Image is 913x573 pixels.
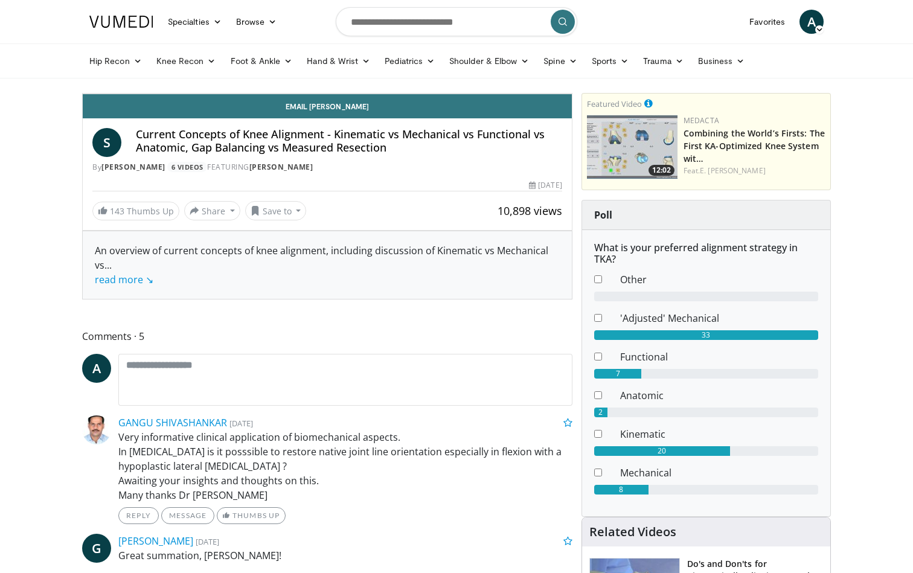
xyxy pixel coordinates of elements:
[118,507,159,524] a: Reply
[585,49,636,73] a: Sports
[95,243,560,287] div: An overview of current concepts of knee alignment, including discussion of Kinematic vs Mechanica...
[229,418,253,429] small: [DATE]
[118,430,572,502] p: Very informative clinical application of biomechanical aspects. In [MEDICAL_DATA] is it posssible...
[110,205,124,217] span: 143
[89,16,153,28] img: VuMedi Logo
[377,49,442,73] a: Pediatrics
[245,201,307,220] button: Save to
[118,416,227,429] a: GANGU SHIVASHANKAR
[184,201,240,220] button: Share
[82,328,572,344] span: Comments 5
[611,388,827,403] dd: Anatomic
[536,49,584,73] a: Spine
[691,49,752,73] a: Business
[700,165,766,176] a: E. [PERSON_NAME]
[742,10,792,34] a: Favorites
[82,354,111,383] a: A
[594,485,649,495] div: 8
[587,98,642,109] small: Featured Video
[249,162,313,172] a: [PERSON_NAME]
[336,7,577,36] input: Search topics, interventions
[161,10,229,34] a: Specialties
[92,128,121,157] a: S
[442,49,536,73] a: Shoulder & Elbow
[594,208,612,222] strong: Poll
[611,466,827,480] dd: Mechanical
[92,162,562,173] div: By FEATURING
[684,127,825,164] a: Combining the World’s Firsts: The First KA-Optimized Knee System wit…
[649,165,674,176] span: 12:02
[611,427,827,441] dd: Kinematic
[587,115,678,179] a: 12:02
[587,115,678,179] img: aaf1b7f9-f888-4d9f-a252-3ca059a0bd02.150x105_q85_crop-smart_upscale.jpg
[684,165,825,176] div: Feat.
[229,10,284,34] a: Browse
[196,536,219,547] small: [DATE]
[594,242,818,265] h6: What is your preferred alignment strategy in TKA?
[223,49,300,73] a: Foot & Ankle
[300,49,377,73] a: Hand & Wrist
[149,49,223,73] a: Knee Recon
[82,534,111,563] a: G
[161,507,214,524] a: Message
[589,525,676,539] h4: Related Videos
[83,94,572,118] a: Email [PERSON_NAME]
[82,415,111,444] img: Avatar
[529,180,562,191] div: [DATE]
[636,49,691,73] a: Trauma
[611,272,827,287] dd: Other
[118,534,193,548] a: [PERSON_NAME]
[684,115,719,126] a: Medacta
[167,162,207,172] a: 6 Videos
[101,162,165,172] a: [PERSON_NAME]
[611,350,827,364] dd: Functional
[594,330,818,340] div: 33
[92,202,179,220] a: 143 Thumbs Up
[799,10,824,34] a: A
[82,49,149,73] a: Hip Recon
[594,408,608,417] div: 2
[136,128,562,154] h4: Current Concepts of Knee Alignment - Kinematic vs Mechanical vs Functional vs Anatomic, Gap Balan...
[594,446,730,456] div: 20
[594,369,642,379] div: 7
[611,311,827,325] dd: 'Adjusted' Mechanical
[217,507,285,524] a: Thumbs Up
[498,203,562,218] span: 10,898 views
[95,273,153,286] a: read more ↘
